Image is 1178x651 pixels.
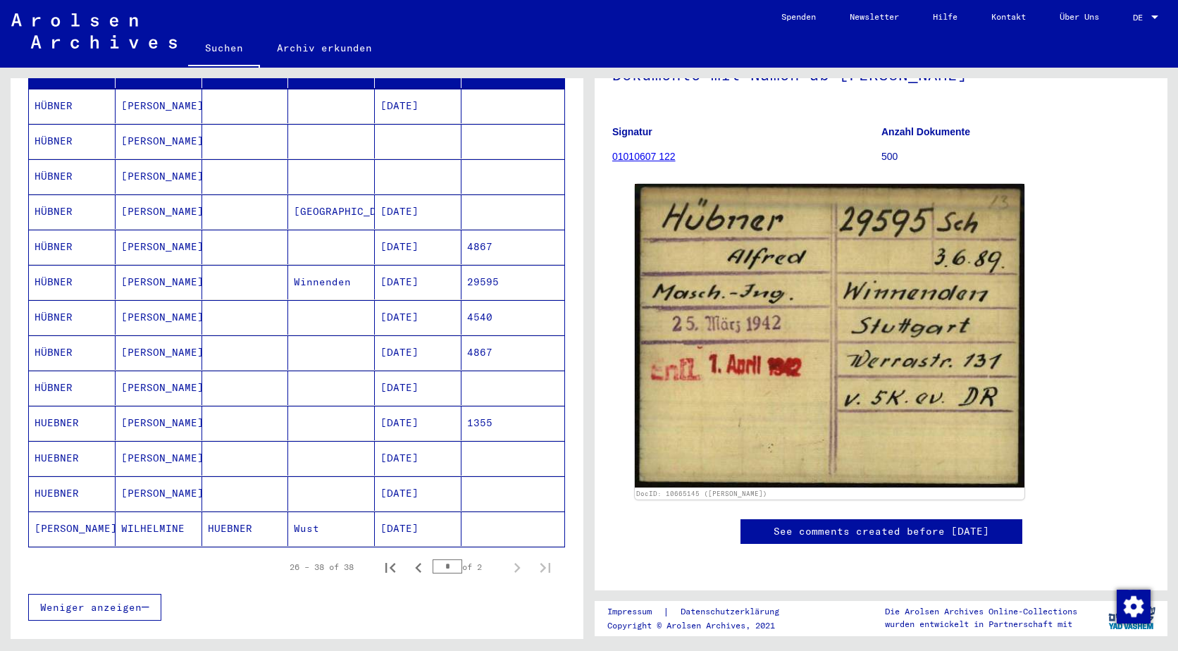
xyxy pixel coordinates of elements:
mat-cell: [PERSON_NAME] [116,406,202,440]
mat-cell: HÜBNER [29,159,116,194]
button: Last page [531,553,559,581]
mat-cell: [DATE] [375,194,461,229]
a: 01010607 122 [612,151,676,162]
mat-cell: WILHELMINE [116,512,202,546]
mat-cell: HÜBNER [29,371,116,405]
img: 001.jpg [635,184,1024,488]
mat-cell: HUEBNER [29,476,116,511]
p: 500 [881,149,1150,164]
mat-cell: HÜBNER [29,230,116,264]
mat-cell: HUEBNER [29,406,116,440]
mat-cell: [DATE] [375,300,461,335]
mat-cell: [PERSON_NAME] [116,335,202,370]
mat-cell: [PERSON_NAME] [116,230,202,264]
mat-cell: [PERSON_NAME] [116,159,202,194]
p: wurden entwickelt in Partnerschaft mit [885,618,1077,631]
p: Die Arolsen Archives Online-Collections [885,605,1077,618]
button: Next page [503,553,531,581]
button: Weniger anzeigen [28,594,161,621]
a: Impressum [607,604,663,619]
mat-cell: [PERSON_NAME] [29,512,116,546]
mat-cell: [PERSON_NAME] [116,124,202,159]
span: DE [1133,13,1148,23]
mat-cell: HÜBNER [29,124,116,159]
a: Archiv erkunden [260,31,389,65]
mat-cell: [DATE] [375,441,461,476]
mat-cell: [DATE] [375,406,461,440]
b: Signatur [612,126,652,137]
mat-cell: 4540 [461,300,564,335]
mat-cell: [DATE] [375,89,461,123]
img: Arolsen_neg.svg [11,13,177,49]
mat-cell: [DATE] [375,476,461,511]
mat-cell: [PERSON_NAME] [116,441,202,476]
a: See comments created before [DATE] [774,524,989,539]
mat-cell: [GEOGRAPHIC_DATA] [288,194,375,229]
mat-cell: Wust [288,512,375,546]
button: First page [376,553,404,581]
mat-cell: HUEBNER [202,512,289,546]
mat-cell: [DATE] [375,371,461,405]
p: Copyright © Arolsen Archives, 2021 [607,619,796,632]
span: Weniger anzeigen [40,601,142,614]
mat-cell: [PERSON_NAME] [116,476,202,511]
mat-cell: [DATE] [375,230,461,264]
mat-cell: HÜBNER [29,89,116,123]
a: DocID: 10665145 ([PERSON_NAME]) [636,490,767,497]
mat-cell: HUEBNER [29,441,116,476]
div: | [607,604,796,619]
a: Datenschutzerklärung [669,604,796,619]
div: 26 – 38 of 38 [290,561,354,573]
mat-cell: [DATE] [375,512,461,546]
mat-cell: HÜBNER [29,335,116,370]
mat-cell: 29595 [461,265,564,299]
mat-cell: 4867 [461,335,564,370]
a: Suchen [188,31,260,68]
mat-cell: HÜBNER [29,265,116,299]
mat-cell: Winnenden [288,265,375,299]
div: of 2 [433,560,503,573]
mat-cell: 4867 [461,230,564,264]
img: Zustimmung ändern [1117,590,1151,624]
mat-cell: [DATE] [375,265,461,299]
mat-cell: [PERSON_NAME] [116,300,202,335]
mat-cell: [PERSON_NAME] [116,89,202,123]
mat-cell: HÜBNER [29,300,116,335]
mat-cell: [PERSON_NAME] [116,194,202,229]
mat-cell: HÜBNER [29,194,116,229]
mat-cell: 1355 [461,406,564,440]
mat-cell: [PERSON_NAME] [116,371,202,405]
button: Previous page [404,553,433,581]
mat-cell: [DATE] [375,335,461,370]
b: Anzahl Dokumente [881,126,970,137]
mat-cell: [PERSON_NAME] [116,265,202,299]
img: yv_logo.png [1105,600,1158,635]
